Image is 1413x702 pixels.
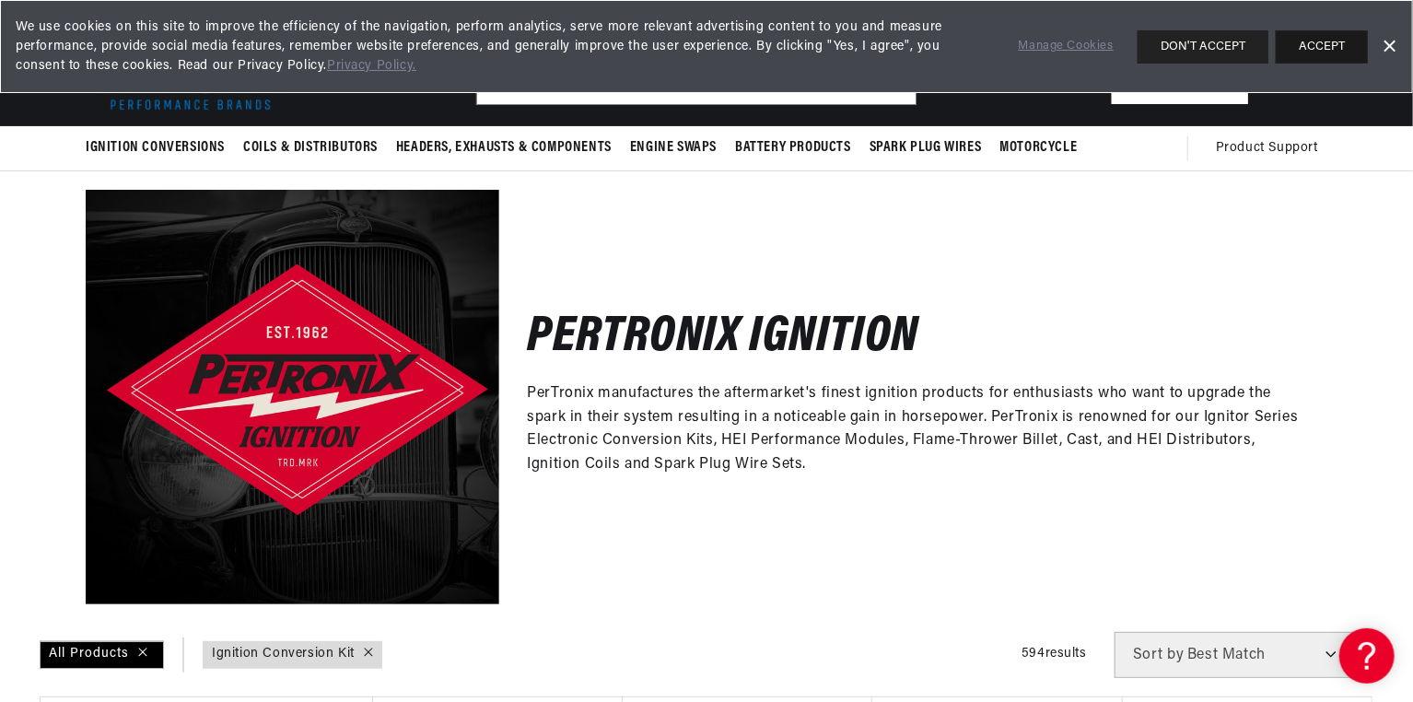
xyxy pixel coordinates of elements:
summary: Product Support [1216,126,1327,170]
summary: Motorcycle [990,126,1086,170]
span: Ignition Conversions [86,138,225,158]
span: 594 results [1022,647,1087,661]
span: Spark Plug Wires [870,138,982,158]
summary: Coils & Distributors [234,126,387,170]
p: PerTronix manufactures the aftermarket's finest ignition products for enthusiasts who want to upg... [527,382,1300,476]
div: All Products [40,641,164,669]
h2: Pertronix Ignition [527,317,918,360]
span: Sort by [1133,648,1184,662]
summary: Engine Swaps [621,126,726,170]
button: ACCEPT [1276,30,1368,64]
summary: Spark Plug Wires [860,126,991,170]
span: Engine Swaps [630,138,717,158]
summary: Headers, Exhausts & Components [387,126,621,170]
span: Product Support [1216,138,1318,158]
span: Motorcycle [999,138,1077,158]
button: DON'T ACCEPT [1138,30,1268,64]
span: We use cookies on this site to improve the efficiency of the navigation, perform analytics, serve... [16,18,993,76]
a: Ignition Conversion Kit [212,644,355,664]
summary: Battery Products [726,126,860,170]
img: Pertronix Ignition [86,190,499,603]
select: Sort by [1115,632,1355,678]
a: Dismiss Banner [1375,33,1403,61]
summary: Ignition Conversions [86,126,234,170]
span: Battery Products [735,138,851,158]
a: Manage Cookies [1019,37,1114,56]
a: Privacy Policy. [327,59,416,73]
span: Coils & Distributors [243,138,378,158]
span: Headers, Exhausts & Components [396,138,612,158]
